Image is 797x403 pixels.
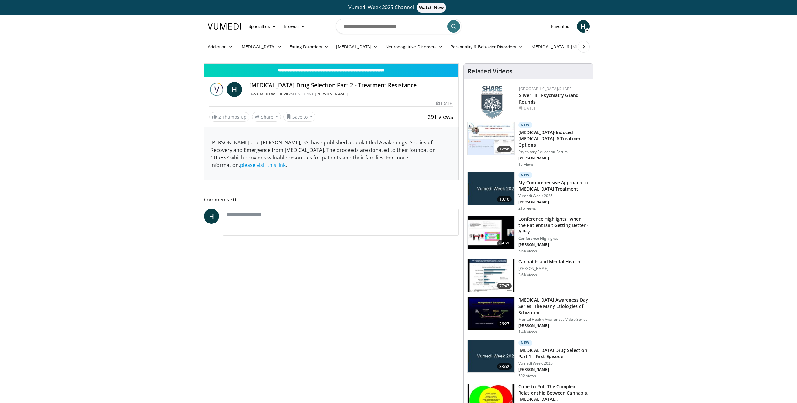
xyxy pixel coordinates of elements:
p: 215 views [518,206,536,211]
p: New [518,172,532,178]
button: Save to [283,112,315,122]
p: [PERSON_NAME] [518,242,589,247]
span: Comments 0 [204,196,459,204]
div: [DATE] [519,105,588,111]
span: 291 views [428,113,453,121]
a: Personality & Behavior Disorders [447,40,526,53]
a: 69:51 Conference Highlights: When the Patient Isn't Getting Better - A Psy… Conference Highlights... [467,216,589,254]
div: [DATE] [436,101,453,106]
p: [PERSON_NAME] [518,367,589,372]
p: [PERSON_NAME] [518,266,580,271]
a: [MEDICAL_DATA] [332,40,381,53]
a: 26:27 [MEDICAL_DATA] Awareness Day Series: The Many Etiologies of Schizophr… Mental Health Awaren... [467,297,589,335]
img: Vumedi Week 2025 [209,82,224,97]
span: 77:47 [497,283,512,289]
span: 10:10 [497,196,512,202]
a: [MEDICAL_DATA] & [MEDICAL_DATA] [527,40,616,53]
a: [PERSON_NAME] [315,91,348,97]
a: [GEOGRAPHIC_DATA]/SHARE [519,86,571,91]
h4: Related Videos [467,67,513,75]
a: Silver Hill Psychiatry Grand Rounds [519,92,579,105]
a: Favorites [547,20,573,33]
input: Search topics, interventions [336,19,461,34]
a: H [577,20,590,33]
h3: [MEDICAL_DATA] Awareness Day Series: The Many Etiologies of Schizophr… [518,297,589,316]
span: 33:52 [497,363,512,370]
a: 77:47 Cannabis and Mental Health [PERSON_NAME] 3.6K views [467,259,589,292]
p: 3.6K views [518,272,537,277]
p: 1.4K views [518,330,537,335]
h3: [MEDICAL_DATA] Drug Selection Part 1 - First Episode [518,347,589,360]
span: 2 [218,114,221,120]
a: Vumedi Week 2025 [254,91,293,97]
h3: Cannabis and Mental Health [518,259,580,265]
a: 12:56 New [MEDICAL_DATA]-Induced [MEDICAL_DATA]: 6 Treatment Options Psychiatry Education Forum [... [467,122,589,167]
p: [PERSON_NAME] [518,200,589,205]
a: Eating Disorders [286,40,332,53]
img: 4362ec9e-0993-4580-bfd4-8e18d57e1d49.150x105_q85_crop-smart_upscale.jpg [468,216,514,249]
a: H [227,82,242,97]
p: [PERSON_NAME] and [PERSON_NAME], BS, have published a book titled Awakenings: Stories of Recovery... [210,139,452,169]
a: H [204,209,219,224]
a: [MEDICAL_DATA] [237,40,286,53]
p: New [518,340,532,346]
p: Vumedi Week 2025 [518,361,589,366]
p: 5.6K views [518,249,537,254]
img: cc17e273-e85b-4a44-ada7-bd2ab890eb55.150x105_q85_crop-smart_upscale.jpg [468,297,514,330]
a: 33:52 New [MEDICAL_DATA] Drug Selection Part 1 - First Episode Vumedi Week 2025 [PERSON_NAME] 502... [467,340,589,379]
h4: [MEDICAL_DATA] Drug Selection Part 2 - Treatment Resistance [249,82,454,89]
p: New [518,122,532,128]
img: f8aaeb6d-318f-4fcf-bd1d-54ce21f29e87.png.150x105_q85_autocrop_double_scale_upscale_version-0.2.png [481,86,503,119]
div: By FEATURING [249,91,454,97]
a: Browse [280,20,309,33]
a: Addiction [204,40,237,53]
h3: Conference Highlights: When the Patient Isn't Getting Better - A Psy… [518,216,589,235]
a: 10:10 New My Comprehensive Approach to [MEDICAL_DATA] Treatment Vumedi Week 2025 [PERSON_NAME] 21... [467,172,589,211]
p: Vumedi Week 2025 [518,193,589,198]
img: acc69c91-7912-4bad-b845-5f898388c7b9.150x105_q85_crop-smart_upscale.jpg [468,122,514,155]
h3: Gone to Pot: The Complex Relationship Between Cannabis, [MEDICAL_DATA]… [518,384,589,402]
span: 26:27 [497,321,512,327]
img: d8d9b0f7-8022-4d28-ae0d-7bbd658c82e6.jpg.150x105_q85_crop-smart_upscale.jpg [468,340,514,373]
a: Vumedi Week 2025 ChannelWatch Now [209,3,589,13]
span: 12:56 [497,146,512,152]
a: Specialties [245,20,280,33]
a: 2 Thumbs Up [209,112,249,122]
img: 0e991599-1ace-4004-98d5-e0b39d86eda7.150x105_q85_crop-smart_upscale.jpg [468,259,514,292]
p: Mental Health Awareness Video Series [518,317,589,322]
h3: [MEDICAL_DATA]-Induced [MEDICAL_DATA]: 6 Treatment Options [518,129,589,148]
button: Share [252,112,281,122]
span: Watch Now [417,3,446,13]
p: [PERSON_NAME] [518,323,589,328]
a: please visit this link [240,162,286,169]
img: ae1082c4-cc90-4cd6-aa10-009092bfa42a.jpg.150x105_q85_crop-smart_upscale.jpg [468,172,514,205]
p: 18 views [518,162,534,167]
p: Conference Highlights [518,236,589,241]
img: VuMedi Logo [208,23,241,30]
p: Psychiatry Education Forum [518,149,589,154]
span: 69:51 [497,240,512,246]
p: [PERSON_NAME] [518,156,589,161]
h3: My Comprehensive Approach to [MEDICAL_DATA] Treatment [518,180,589,192]
p: 502 views [518,373,536,379]
a: Neurocognitive Disorders [382,40,447,53]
